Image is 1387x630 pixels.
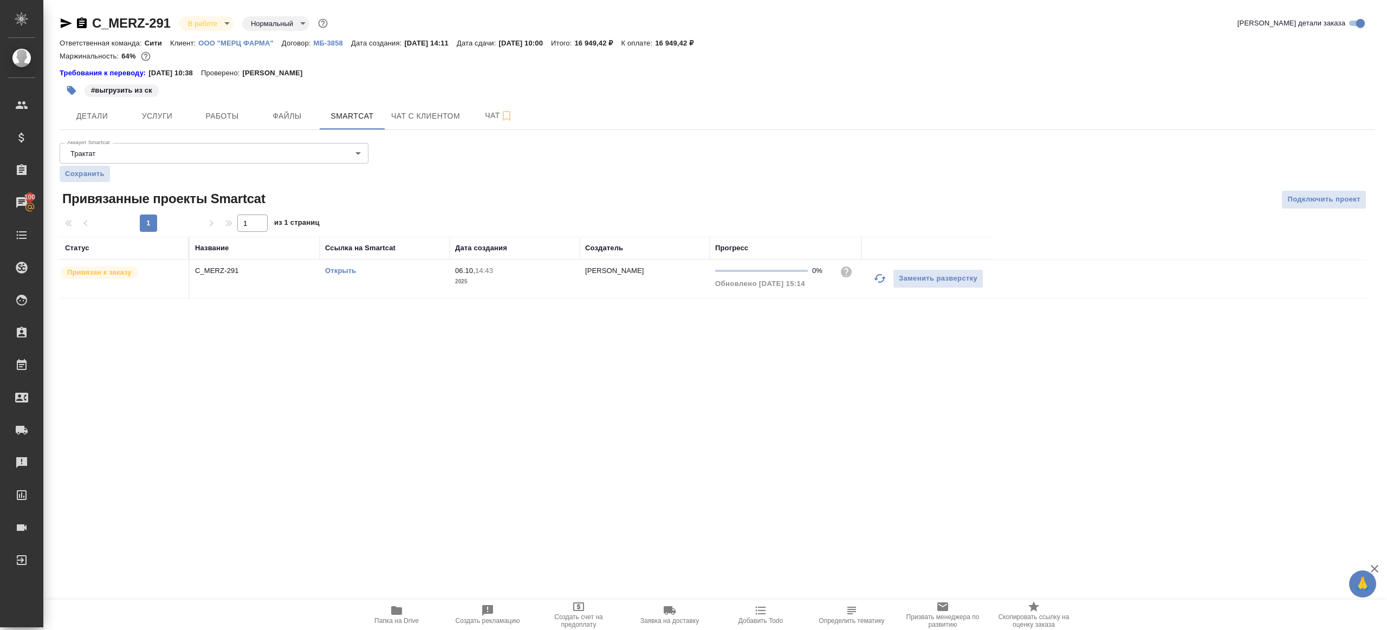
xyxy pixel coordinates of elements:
span: Добавить Todo [738,617,783,625]
button: Скопировать ссылку [75,17,88,30]
p: [PERSON_NAME] [242,68,310,79]
p: [DATE] 10:00 [498,39,551,47]
button: 5082.93 RUB; [139,49,153,63]
button: Создать рекламацию [442,600,533,630]
button: Заявка на доставку [624,600,715,630]
span: выгрузить из ск [83,85,160,94]
button: Обновить прогресс [867,265,893,291]
span: Услуги [131,109,183,123]
span: 100 [18,192,42,203]
div: Название [195,243,229,254]
p: 16 949,42 ₽ [655,39,702,47]
a: 100 [3,189,41,216]
p: Сити [145,39,170,47]
p: 64% [121,52,138,60]
button: Скопировать ссылку на оценку заказа [988,600,1079,630]
span: Папка на Drive [374,617,419,625]
button: Добавить Todo [715,600,806,630]
div: Нажми, чтобы открыть папку с инструкцией [60,68,148,79]
button: Нормальный [248,19,296,28]
p: [DATE] 10:38 [148,68,201,79]
button: В работе [185,19,221,28]
p: [PERSON_NAME] [585,267,644,275]
p: 06.10, [455,267,475,275]
div: В работе [179,16,234,31]
div: Статус [65,243,89,254]
span: Скопировать ссылку на оценку заказа [995,613,1073,628]
div: Трактат [60,143,368,164]
span: Детали [66,109,118,123]
a: ООО "МЕРЦ ФАРМА" [198,38,282,47]
button: Скопировать ссылку для ЯМессенджера [60,17,73,30]
button: Доп статусы указывают на важность/срочность заказа [316,16,330,30]
button: Подключить проект [1281,190,1366,209]
span: Заявка на доставку [640,617,699,625]
span: Smartcat [326,109,378,123]
p: Проверено: [201,68,243,79]
p: Договор: [282,39,314,47]
span: Создать рекламацию [456,617,520,625]
button: Призвать менеджера по развитию [897,600,988,630]
p: C_MERZ-291 [195,265,314,276]
button: Добавить тэг [60,79,83,102]
p: 2025 [455,276,574,287]
a: Требования к переводу: [60,68,148,79]
span: Чат с клиентом [391,109,460,123]
button: Определить тематику [806,600,897,630]
div: Ссылка на Smartcat [325,243,396,254]
p: 14:43 [475,267,493,275]
p: Клиент: [170,39,198,47]
a: МБ-3858 [314,38,351,47]
span: Подключить проект [1287,193,1360,206]
div: Прогресс [715,243,748,254]
p: МБ-3858 [314,39,351,47]
span: Создать счет на предоплату [540,613,618,628]
p: ООО "МЕРЦ ФАРМА" [198,39,282,47]
div: 0% [812,265,831,276]
p: Привязан к заказу [67,267,132,278]
button: Создать счет на предоплату [533,600,624,630]
span: [PERSON_NAME] детали заказа [1237,18,1345,29]
div: Дата создания [455,243,507,254]
p: Дата создания: [351,39,404,47]
span: Обновлено [DATE] 15:14 [715,280,805,288]
div: Создатель [585,243,623,254]
button: Папка на Drive [351,600,442,630]
p: К оплате: [621,39,655,47]
span: Призвать менеджера по развитию [904,613,982,628]
span: Сохранить [65,168,105,179]
button: Трактат [67,149,99,158]
p: 16 949,42 ₽ [574,39,621,47]
span: Работы [196,109,248,123]
div: В работе [242,16,309,31]
p: Маржинальность: [60,52,121,60]
p: Итого: [551,39,574,47]
p: #выгрузить из ск [91,85,152,96]
span: Определить тематику [819,617,884,625]
p: Дата сдачи: [457,39,498,47]
button: 🙏 [1349,570,1376,597]
a: C_MERZ-291 [92,16,171,30]
button: Заменить разверстку [893,269,983,288]
p: Ответственная команда: [60,39,145,47]
span: из 1 страниц [274,216,320,232]
span: Привязанные проекты Smartcat [60,190,265,207]
p: [DATE] 14:11 [404,39,457,47]
button: Сохранить [60,166,110,182]
a: Открыть [325,267,356,275]
svg: Подписаться [500,109,513,122]
span: Файлы [261,109,313,123]
span: Заменить разверстку [899,272,977,285]
span: 🙏 [1353,573,1372,595]
span: Чат [473,109,525,122]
